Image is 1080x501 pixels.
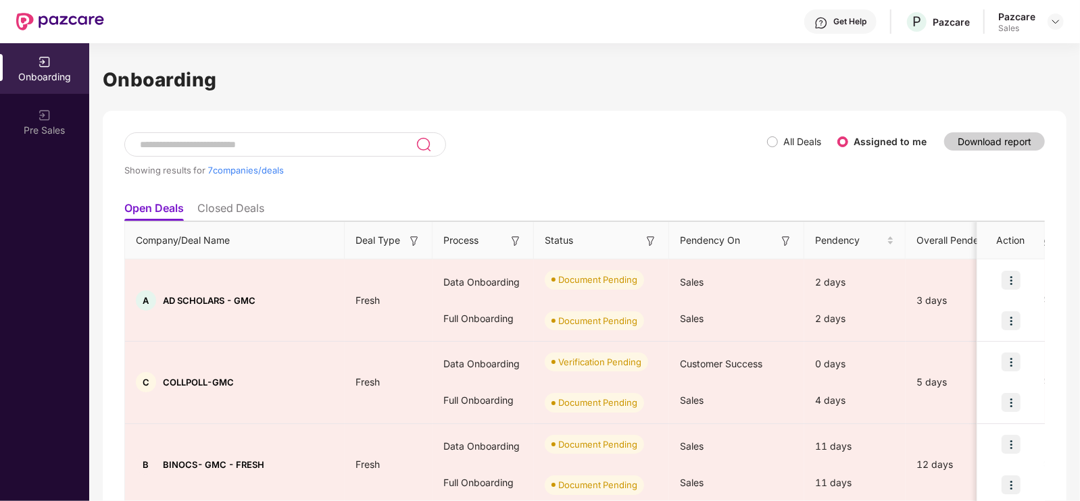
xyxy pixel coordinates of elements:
div: 12 days [906,457,1021,472]
img: svg+xml;base64,PHN2ZyB3aWR0aD0iMTYiIGhlaWdodD0iMTYiIHZpZXdCb3g9IjAgMCAxNiAxNiIgZmlsbD0ibm9uZSIgeG... [509,234,522,248]
th: Overall Pendency [906,222,1021,259]
img: svg+xml;base64,PHN2ZyB3aWR0aD0iMjAiIGhlaWdodD0iMjAiIHZpZXdCb3g9IjAgMCAyMCAyMCIgZmlsbD0ibm9uZSIgeG... [38,109,51,122]
img: icon [1002,475,1021,494]
div: Get Help [833,16,866,27]
div: 0 days [804,346,906,382]
div: 11 days [804,465,906,501]
span: P [912,14,921,30]
span: AD SCHOLARS - GMC [163,295,255,306]
div: Data Onboarding [433,428,534,465]
div: 11 days [804,428,906,465]
label: All Deals [783,136,821,147]
li: Closed Deals [197,201,264,221]
div: C [136,372,156,392]
span: BINOCS- GMC - FRESH [163,459,264,470]
span: Sales [680,394,704,406]
img: icon [1002,271,1021,290]
img: svg+xml;base64,PHN2ZyB3aWR0aD0iMTYiIGhlaWdodD0iMTYiIHZpZXdCb3g9IjAgMCAxNiAxNiIgZmlsbD0ibm9uZSIgeG... [779,234,793,248]
div: Full Onboarding [433,300,534,337]
div: Data Onboarding [433,264,534,300]
th: Pendency [804,222,906,259]
th: Company/Deal Name [125,222,345,259]
img: icon [1002,311,1021,330]
div: 2 days [804,300,906,337]
div: Document Pending [558,396,637,409]
div: 5 days [906,375,1021,390]
span: Fresh [345,458,391,470]
span: Sales [680,313,704,324]
img: icon [1002,352,1021,371]
img: icon [1002,435,1021,454]
span: Status [545,233,573,248]
div: Document Pending [558,314,637,327]
span: Sales [680,440,704,452]
div: 3 days [906,293,1021,308]
th: Action [977,222,1045,259]
img: svg+xml;base64,PHN2ZyB3aWR0aD0iMjQiIGhlaWdodD0iMjUiIHZpZXdCb3g9IjAgMCAyNCAyNSIgZmlsbD0ibm9uZSIgeG... [416,136,431,153]
span: Deal Type [355,233,400,248]
div: Showing results for [124,165,767,176]
li: Open Deals [124,201,184,221]
span: Fresh [345,294,391,306]
div: B [136,454,156,475]
button: Download report [944,132,1045,151]
img: svg+xml;base64,PHN2ZyB3aWR0aD0iMTYiIGhlaWdodD0iMTYiIHZpZXdCb3g9IjAgMCAxNiAxNiIgZmlsbD0ibm9uZSIgeG... [408,234,421,248]
div: Data Onboarding [433,346,534,382]
div: Verification Pending [558,355,641,369]
div: 2 days [804,264,906,300]
div: Pazcare [998,10,1035,23]
span: Customer Success [680,358,762,369]
h1: Onboarding [103,65,1066,95]
label: Assigned to me [854,136,927,147]
div: Document Pending [558,438,637,451]
div: Document Pending [558,273,637,286]
img: icon [1002,393,1021,412]
span: 7 companies/deals [207,165,284,176]
div: A [136,290,156,311]
span: Fresh [345,376,391,388]
span: Pendency [815,233,884,248]
img: New Pazcare Logo [16,13,104,30]
img: svg+xml;base64,PHN2ZyBpZD0iRHJvcGRvd24tMzJ4MzIiIHhtbG5zPSJodHRwOi8vd3d3LnczLm9yZy8yMDAwL3N2ZyIgd2... [1050,16,1061,27]
div: Full Onboarding [433,382,534,419]
img: svg+xml;base64,PHN2ZyB3aWR0aD0iMjAiIGhlaWdodD0iMjAiIHZpZXdCb3g9IjAgMCAyMCAyMCIgZmlsbD0ibm9uZSIgeG... [38,55,51,69]
div: Pazcare [933,16,970,28]
img: svg+xml;base64,PHN2ZyBpZD0iSGVscC0zMngzMiIgeG1sbnM9Imh0dHA6Ly93d3cudzMub3JnLzIwMDAvc3ZnIiB3aWR0aD... [814,16,828,30]
div: 4 days [804,382,906,419]
span: COLLPOLL-GMC [163,377,234,388]
div: Document Pending [558,478,637,492]
span: Pendency On [680,233,740,248]
span: Sales [680,276,704,288]
span: Process [443,233,478,248]
img: svg+xml;base64,PHN2ZyB3aWR0aD0iMTYiIGhlaWdodD0iMTYiIHZpZXdCb3g9IjAgMCAxNiAxNiIgZmlsbD0ibm9uZSIgeG... [644,234,658,248]
div: Full Onboarding [433,465,534,501]
span: Sales [680,477,704,488]
div: Sales [998,23,1035,34]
